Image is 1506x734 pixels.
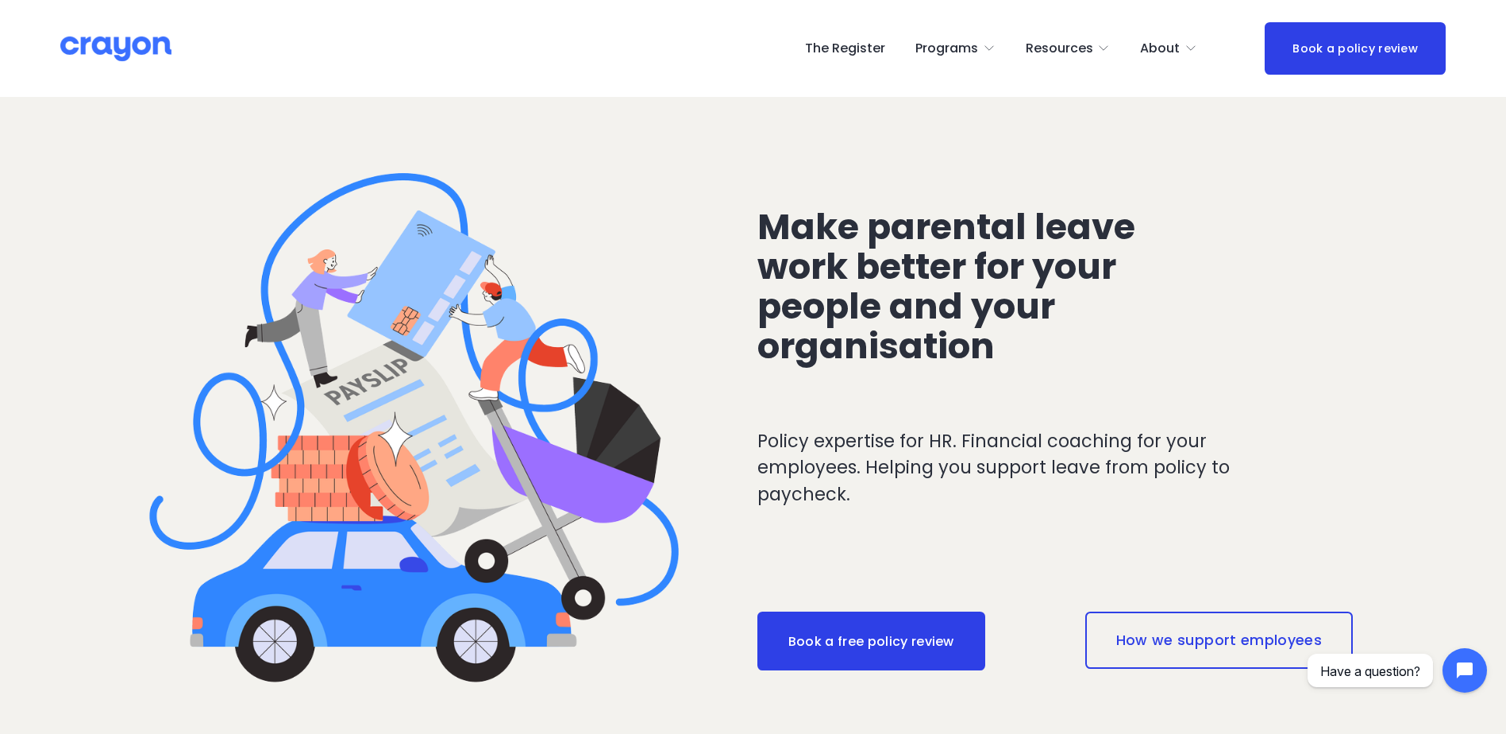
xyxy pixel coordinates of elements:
a: The Register [805,36,885,61]
a: folder dropdown [915,36,996,61]
a: folder dropdown [1026,36,1111,61]
a: Book a free policy review [757,612,985,670]
img: Crayon [60,35,171,63]
span: Programs [915,37,978,60]
p: Policy expertise for HR. Financial coaching for your employees. Helping you support leave from po... [757,428,1295,508]
span: Make parental leave work better for your people and your organisation [757,202,1143,371]
a: How we support employees [1085,612,1353,669]
span: About [1140,37,1180,60]
a: folder dropdown [1140,36,1197,61]
a: Book a policy review [1265,22,1446,74]
span: Resources [1026,37,1093,60]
